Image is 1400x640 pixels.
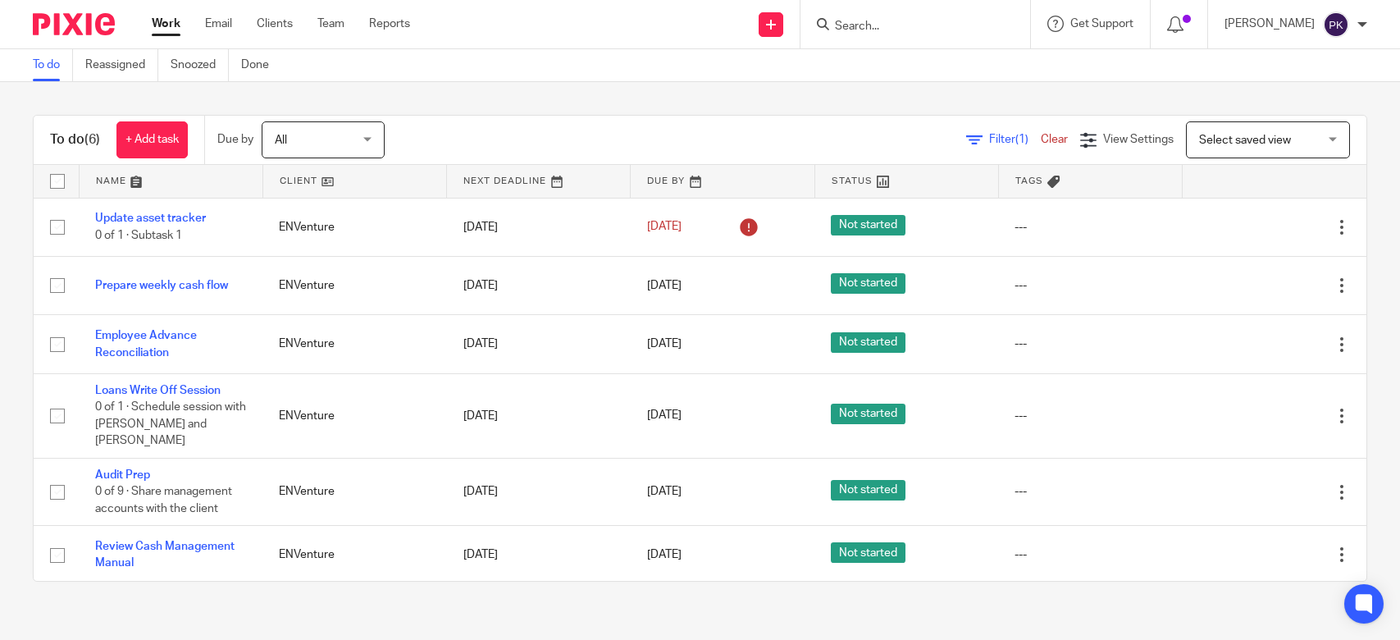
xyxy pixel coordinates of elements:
[1015,134,1028,145] span: (1)
[95,280,228,291] a: Prepare weekly cash flow
[95,486,232,514] span: 0 of 9 · Share management accounts with the client
[85,49,158,81] a: Reassigned
[447,526,631,584] td: [DATE]
[171,49,229,81] a: Snoozed
[647,222,682,233] span: [DATE]
[1070,18,1133,30] span: Get Support
[116,121,188,158] a: + Add task
[262,256,446,314] td: ENVenture
[447,315,631,373] td: [DATE]
[831,404,905,424] span: Not started
[50,131,100,149] h1: To do
[217,131,253,148] p: Due by
[33,49,73,81] a: To do
[33,13,115,35] img: Pixie
[262,373,446,458] td: ENVenture
[989,134,1041,145] span: Filter
[647,410,682,422] span: [DATE]
[369,16,410,32] a: Reports
[262,458,446,525] td: ENVenture
[1041,134,1068,145] a: Clear
[241,49,281,81] a: Done
[95,385,221,396] a: Loans Write Off Session
[447,256,631,314] td: [DATE]
[1103,134,1174,145] span: View Settings
[831,480,905,501] span: Not started
[95,230,182,241] span: 0 of 1 · Subtask 1
[831,332,905,353] span: Not started
[1199,135,1291,146] span: Select saved view
[1015,483,1165,500] div: ---
[447,373,631,458] td: [DATE]
[831,273,905,294] span: Not started
[317,16,344,32] a: Team
[262,315,446,373] td: ENVenture
[1015,176,1043,185] span: Tags
[833,20,981,34] input: Search
[647,280,682,291] span: [DATE]
[1015,219,1165,235] div: ---
[95,541,235,569] a: Review Cash Management Manual
[95,401,246,446] span: 0 of 1 · Schedule session with [PERSON_NAME] and [PERSON_NAME]
[1224,16,1315,32] p: [PERSON_NAME]
[84,133,100,146] span: (6)
[205,16,232,32] a: Email
[95,469,150,481] a: Audit Prep
[275,135,287,146] span: All
[831,542,905,563] span: Not started
[1323,11,1349,38] img: svg%3E
[447,458,631,525] td: [DATE]
[1015,408,1165,424] div: ---
[262,198,446,256] td: ENVenture
[152,16,180,32] a: Work
[831,215,905,235] span: Not started
[262,526,446,584] td: ENVenture
[1015,336,1165,352] div: ---
[647,549,682,560] span: [DATE]
[647,338,682,350] span: [DATE]
[647,486,682,497] span: [DATE]
[1015,277,1165,294] div: ---
[1015,546,1165,563] div: ---
[257,16,293,32] a: Clients
[95,213,206,224] a: Update asset tracker
[95,330,197,358] a: Employee Advance Reconciliation
[447,198,631,256] td: [DATE]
